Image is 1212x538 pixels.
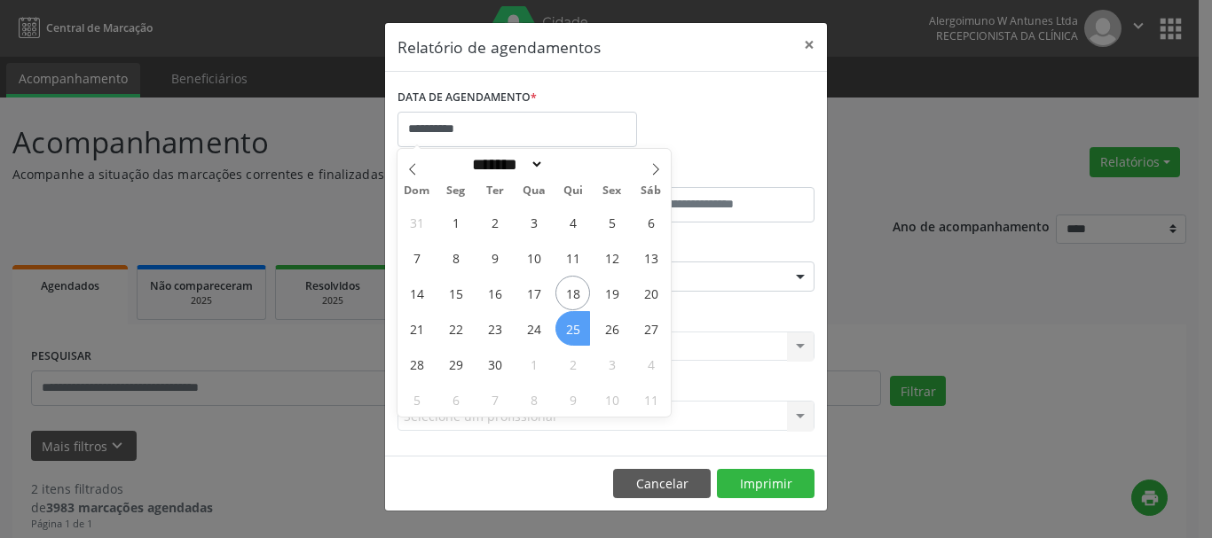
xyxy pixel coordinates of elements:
span: Dom [397,185,437,197]
span: Setembro 5, 2025 [594,205,629,239]
span: Setembro 24, 2025 [516,311,551,346]
span: Qua [515,185,554,197]
h5: Relatório de agendamentos [397,35,601,58]
span: Setembro 14, 2025 [399,276,434,310]
span: Seg [437,185,476,197]
span: Setembro 13, 2025 [634,240,668,275]
span: Setembro 2, 2025 [477,205,512,239]
button: Imprimir [717,469,815,499]
span: Setembro 1, 2025 [438,205,473,239]
span: Outubro 9, 2025 [555,382,590,417]
span: Setembro 12, 2025 [594,240,629,275]
span: Sáb [632,185,671,197]
span: Setembro 25, 2025 [555,311,590,346]
span: Setembro 17, 2025 [516,276,551,310]
span: Setembro 7, 2025 [399,240,434,275]
span: Setembro 6, 2025 [634,205,668,239]
span: Setembro 10, 2025 [516,240,551,275]
span: Outubro 8, 2025 [516,382,551,417]
label: ATÉ [610,160,815,187]
span: Setembro 27, 2025 [634,311,668,346]
span: Setembro 4, 2025 [555,205,590,239]
span: Setembro 28, 2025 [399,347,434,381]
span: Setembro 20, 2025 [634,276,668,310]
span: Setembro 3, 2025 [516,205,551,239]
span: Outubro 11, 2025 [634,382,668,417]
span: Setembro 26, 2025 [594,311,629,346]
span: Sex [593,185,632,197]
span: Setembro 9, 2025 [477,240,512,275]
span: Setembro 21, 2025 [399,311,434,346]
span: Setembro 18, 2025 [555,276,590,310]
button: Close [791,23,827,66]
span: Outubro 6, 2025 [438,382,473,417]
span: Outubro 2, 2025 [555,347,590,381]
span: Setembro 22, 2025 [438,311,473,346]
span: Setembro 29, 2025 [438,347,473,381]
span: Outubro 4, 2025 [634,347,668,381]
span: Setembro 23, 2025 [477,311,512,346]
span: Outubro 10, 2025 [594,382,629,417]
span: Outubro 1, 2025 [516,347,551,381]
span: Setembro 16, 2025 [477,276,512,310]
span: Outubro 3, 2025 [594,347,629,381]
span: Outubro 7, 2025 [477,382,512,417]
button: Cancelar [613,469,711,499]
select: Month [466,155,544,174]
span: Outubro 5, 2025 [399,382,434,417]
span: Agosto 31, 2025 [399,205,434,239]
span: Ter [476,185,515,197]
span: Qui [554,185,593,197]
span: Setembro 11, 2025 [555,240,590,275]
span: Setembro 19, 2025 [594,276,629,310]
span: Setembro 30, 2025 [477,347,512,381]
span: Setembro 15, 2025 [438,276,473,310]
label: DATA DE AGENDAMENTO [397,84,537,112]
input: Year [544,155,602,174]
span: Setembro 8, 2025 [438,240,473,275]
